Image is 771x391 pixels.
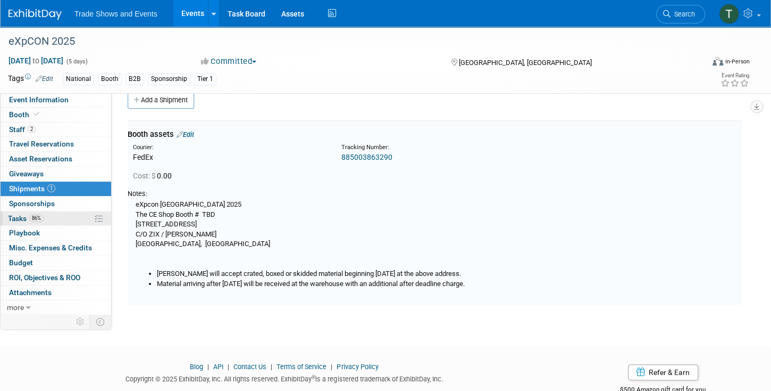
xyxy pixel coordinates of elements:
[197,56,261,67] button: Committed
[233,363,266,371] a: Contact Us
[725,58,750,66] div: In-Person
[71,315,90,329] td: Personalize Event Tab Strip
[225,363,232,371] span: |
[133,143,325,152] div: Courier:
[133,172,157,180] span: Cost: $
[36,75,53,83] a: Edit
[341,153,392,161] a: 885003863290
[29,214,44,222] span: 86%
[459,59,592,67] span: [GEOGRAPHIC_DATA], [GEOGRAPHIC_DATA]
[1,300,111,315] a: more
[328,363,335,371] span: |
[90,315,112,329] td: Toggle Event Tabs
[1,182,111,196] a: Shipments1
[125,74,144,85] div: B2B
[98,74,122,85] div: Booth
[713,57,723,66] img: Format-Inperson.png
[1,211,111,226] a: Tasks86%
[9,243,92,252] span: Misc. Expenses & Credits
[719,4,739,24] img: Tiff Wagner
[1,123,111,137] a: Staff2
[9,169,44,178] span: Giveaways
[74,10,157,18] span: Trade Shows and Events
[190,363,203,371] a: Blog
[9,154,72,163] span: Asset Reservations
[9,288,52,297] span: Attachments
[1,256,111,270] a: Budget
[133,152,325,162] div: FedEx
[1,226,111,240] a: Playbook
[312,374,315,380] sup: ®
[1,167,111,181] a: Giveaways
[9,258,33,267] span: Budget
[194,74,216,85] div: Tier 1
[9,184,55,193] span: Shipments
[9,199,55,208] span: Sponsorships
[128,92,194,109] a: Add a Shipment
[9,110,41,119] span: Booth
[133,172,176,180] span: 0.00
[128,129,742,140] div: Booth assets
[1,108,111,122] a: Booth
[128,189,742,199] div: Notes:
[9,273,80,282] span: ROI, Objectives & ROO
[9,9,62,20] img: ExhibitDay
[157,269,742,279] li: [PERSON_NAME] will accept crated, boxed or skidded material beginning [DATE] at the above address.
[276,363,326,371] a: Terms of Service
[8,73,53,85] td: Tags
[1,286,111,300] a: Attachments
[47,184,55,192] span: 1
[63,74,94,85] div: National
[337,363,378,371] a: Privacy Policy
[8,214,44,223] span: Tasks
[205,363,212,371] span: |
[9,140,74,148] span: Travel Reservations
[1,137,111,151] a: Travel Reservations
[9,95,69,104] span: Event Information
[5,32,686,51] div: eXpCON 2025
[671,10,695,18] span: Search
[9,229,40,237] span: Playbook
[1,241,111,255] a: Misc. Expenses & Credits
[9,125,36,134] span: Staff
[157,279,742,289] li: Material arriving after [DATE] will be received at the warehouse with an additional after deadlin...
[31,56,41,65] span: to
[148,74,190,85] div: Sponsorship
[628,364,698,380] a: Refer & Earn
[640,55,750,71] div: Event Format
[656,5,705,23] a: Search
[28,125,36,133] span: 2
[34,111,39,117] i: Booth reservation complete
[1,271,111,285] a: ROI, Objectives & ROO
[65,58,88,65] span: (5 days)
[8,372,560,384] div: Copyright © 2025 ExhibitDay, Inc. All rights reserved. ExhibitDay is a registered trademark of Ex...
[1,93,111,107] a: Event Information
[7,303,24,312] span: more
[177,131,194,139] a: Edit
[128,199,742,289] div: eXpcon [GEOGRAPHIC_DATA] 2025 The CE Shop Booth # TBD [STREET_ADDRESS] C/O ZIX / [PERSON_NAME] [G...
[213,363,223,371] a: API
[720,73,749,78] div: Event Rating
[268,363,275,371] span: |
[1,197,111,211] a: Sponsorships
[8,56,64,66] span: [DATE] [DATE]
[341,143,586,152] div: Tracking Number:
[1,152,111,166] a: Asset Reservations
